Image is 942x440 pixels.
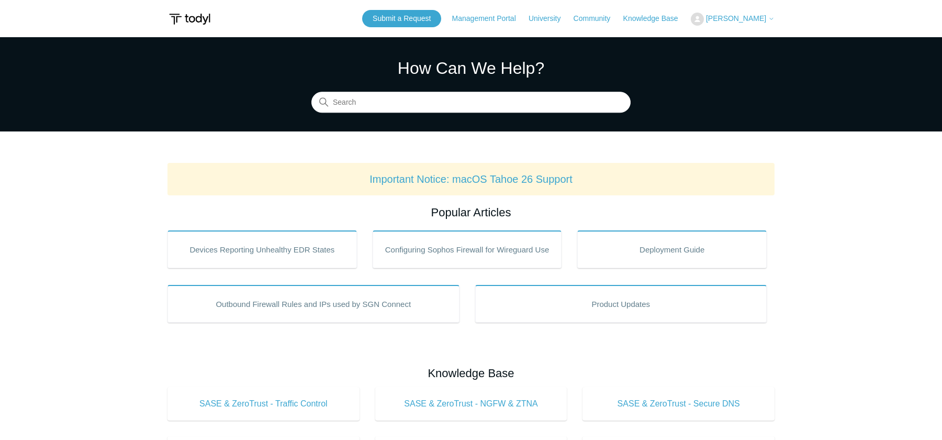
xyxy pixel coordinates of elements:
span: SASE & ZeroTrust - Traffic Control [183,398,344,410]
span: SASE & ZeroTrust - Secure DNS [598,398,759,410]
h2: Knowledge Base [167,365,775,382]
a: Outbound Firewall Rules and IPs used by SGN Connect [167,285,459,323]
a: University [529,13,571,24]
a: Product Updates [475,285,767,323]
a: SASE & ZeroTrust - NGFW & ZTNA [375,387,567,421]
a: Configuring Sophos Firewall for Wireguard Use [373,230,562,268]
button: [PERSON_NAME] [691,13,775,26]
span: [PERSON_NAME] [706,14,766,23]
a: Deployment Guide [577,230,767,268]
a: SASE & ZeroTrust - Secure DNS [582,387,775,421]
h2: Popular Articles [167,204,775,221]
a: Management Portal [452,13,526,24]
a: Submit a Request [362,10,441,27]
a: Community [574,13,621,24]
span: SASE & ZeroTrust - NGFW & ZTNA [391,398,552,410]
a: Important Notice: macOS Tahoe 26 Support [369,173,573,185]
a: Devices Reporting Unhealthy EDR States [167,230,357,268]
a: Knowledge Base [623,13,689,24]
h1: How Can We Help? [311,56,631,81]
img: Todyl Support Center Help Center home page [167,9,212,29]
a: SASE & ZeroTrust - Traffic Control [167,387,360,421]
input: Search [311,92,631,113]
